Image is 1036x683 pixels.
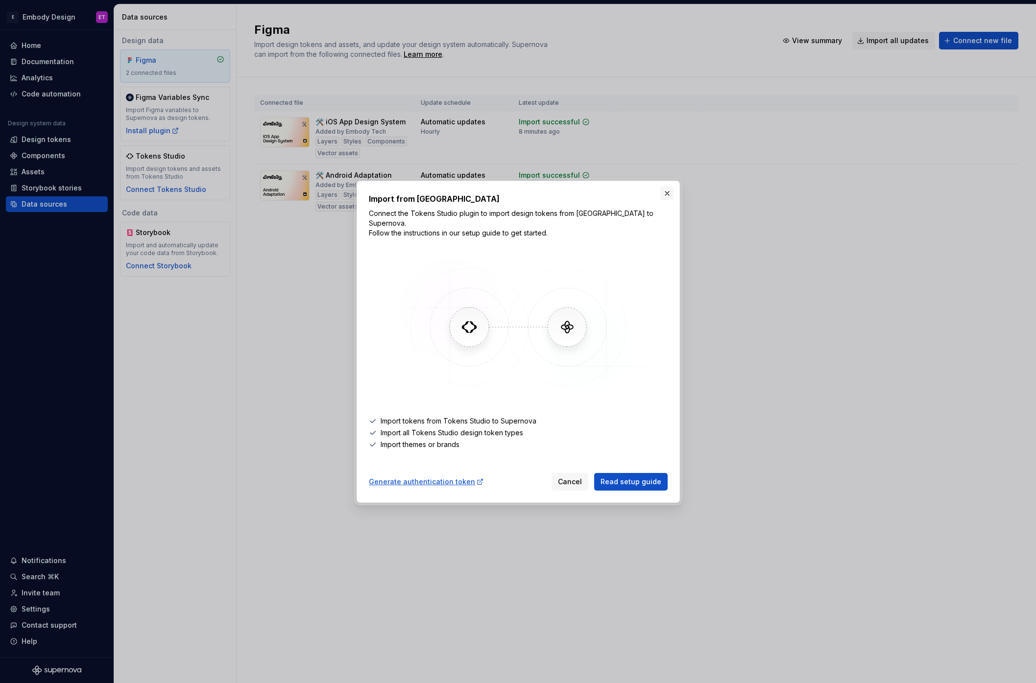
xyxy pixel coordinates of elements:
a: Generate authentication token [369,477,484,487]
li: Import tokens from Tokens Studio to Supernova [369,416,668,426]
h2: Import from [GEOGRAPHIC_DATA] [369,193,668,205]
li: Import all Tokens Studio design token types [369,428,668,438]
span: Cancel [558,477,582,487]
p: Connect the Tokens Studio plugin to import design tokens from [GEOGRAPHIC_DATA] to Supernova. Fol... [369,209,668,238]
button: Cancel [552,473,588,491]
li: Import themes or brands [369,440,668,449]
a: Read setup guide [594,473,668,491]
span: Read setup guide [601,477,661,487]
